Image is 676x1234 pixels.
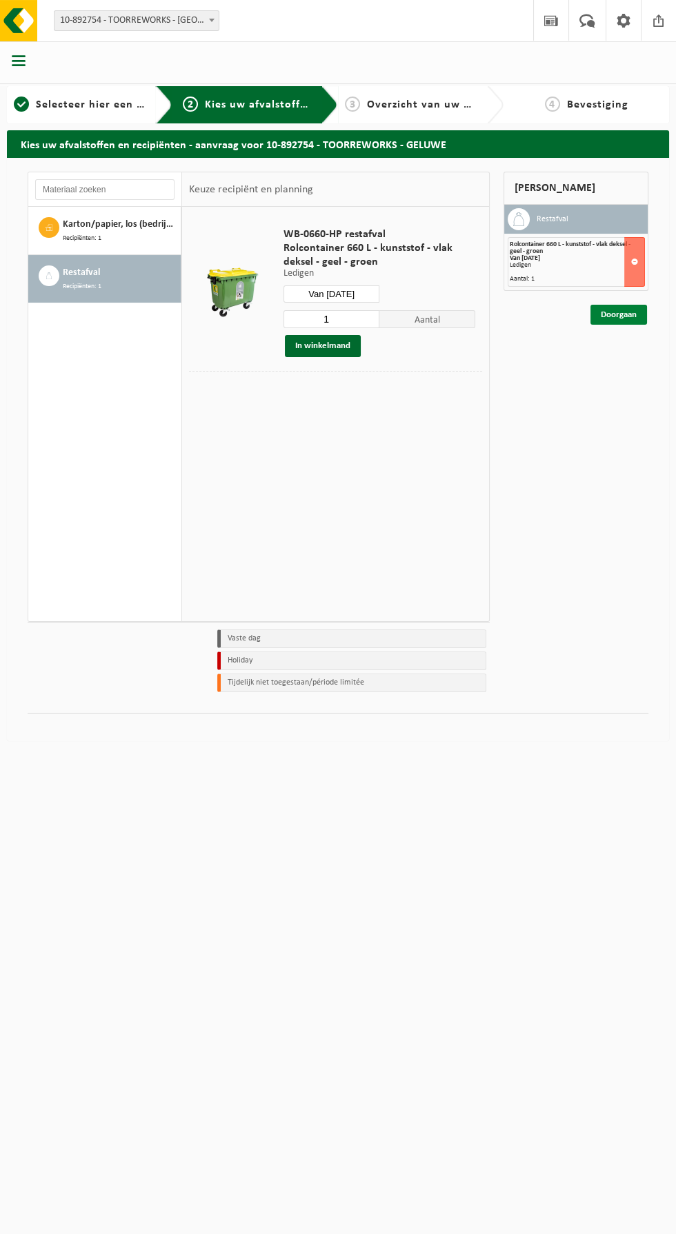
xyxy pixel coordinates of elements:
[284,269,475,279] p: Ledigen
[510,276,643,283] div: Aantal: 1
[217,629,486,648] li: Vaste dag
[284,227,475,241] span: WB-0660-HP restafval
[284,241,475,269] span: Rolcontainer 660 L - kunststof - vlak deksel - geel - groen
[537,208,568,230] h3: Restafval
[545,97,560,112] span: 4
[35,179,175,200] input: Materiaal zoeken
[28,207,181,255] button: Karton/papier, los (bedrijven) Recipiënten: 1
[54,11,219,30] span: 10-892754 - TOORREWORKS - GELUWE
[63,265,100,281] span: Restafval
[504,172,648,205] div: [PERSON_NAME]
[510,262,643,269] div: Ledigen
[590,305,647,325] a: Doorgaan
[345,97,360,112] span: 3
[217,651,486,670] li: Holiday
[367,99,513,110] span: Overzicht van uw aanvraag
[284,285,379,303] input: Selecteer datum
[510,254,540,262] strong: Van [DATE]
[510,241,630,255] span: Rolcontainer 660 L - kunststof - vlak deksel - geel - groen
[14,97,29,112] span: 1
[183,97,198,112] span: 2
[36,99,185,110] span: Selecteer hier een vestiging
[182,172,320,207] div: Keuze recipiënt en planning
[63,281,101,292] span: Recipiënten: 1
[63,232,101,244] span: Recipiënten: 1
[285,335,361,357] button: In winkelmand
[14,97,145,113] a: 1Selecteer hier een vestiging
[205,99,395,110] span: Kies uw afvalstoffen en recipiënten
[217,674,486,692] li: Tijdelijk niet toegestaan/période limitée
[63,217,177,232] span: Karton/papier, los (bedrijven)
[7,130,669,157] h2: Kies uw afvalstoffen en recipiënten - aanvraag voor 10-892754 - TOORREWORKS - GELUWE
[379,310,475,328] span: Aantal
[28,255,181,303] button: Restafval Recipiënten: 1
[54,10,219,31] span: 10-892754 - TOORREWORKS - GELUWE
[567,99,628,110] span: Bevestiging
